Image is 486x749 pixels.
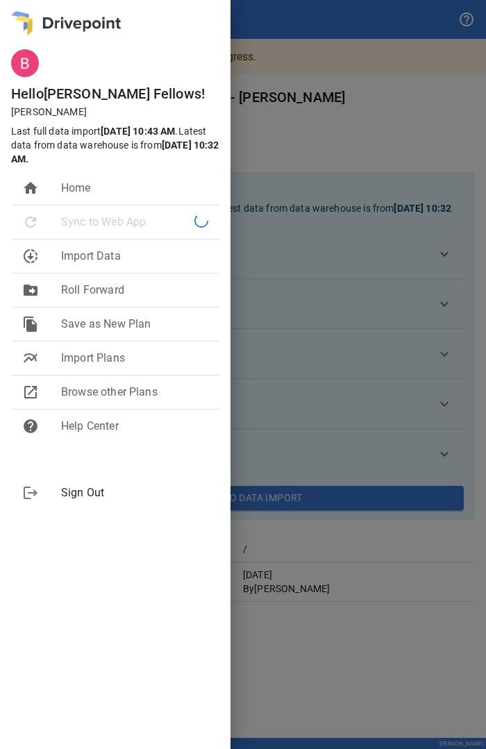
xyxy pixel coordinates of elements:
span: open_in_new [22,384,39,401]
p: [PERSON_NAME] [11,105,231,119]
span: home [22,180,39,196]
span: refresh [22,214,39,230]
span: Help Center [61,418,208,435]
span: Home [61,180,208,196]
span: Save as New Plan [61,316,208,333]
span: logout [22,485,39,501]
span: Sync to Web App [61,214,194,230]
span: Import Plans [61,350,208,367]
span: Sign Out [61,485,208,501]
span: Browse other Plans [61,384,208,401]
img: ACg8ocJhe01abMxM_9UMjFAkZa-qYwOSvP9xJaVxURDB55cOFN8otQ=s96-c [11,49,39,77]
img: logo [11,11,121,35]
span: drive_file_move [22,282,39,298]
span: Roll Forward [61,282,208,298]
span: multiline_chart [22,350,39,367]
span: downloading [22,248,39,264]
b: [DATE] 10:43 AM [101,126,175,137]
p: Last full data import . Latest data from data warehouse is from [11,124,225,166]
span: file_copy [22,316,39,333]
span: help [22,418,39,435]
span: Import Data [61,248,208,264]
h6: Hello [PERSON_NAME] Fellows ! [11,83,231,105]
